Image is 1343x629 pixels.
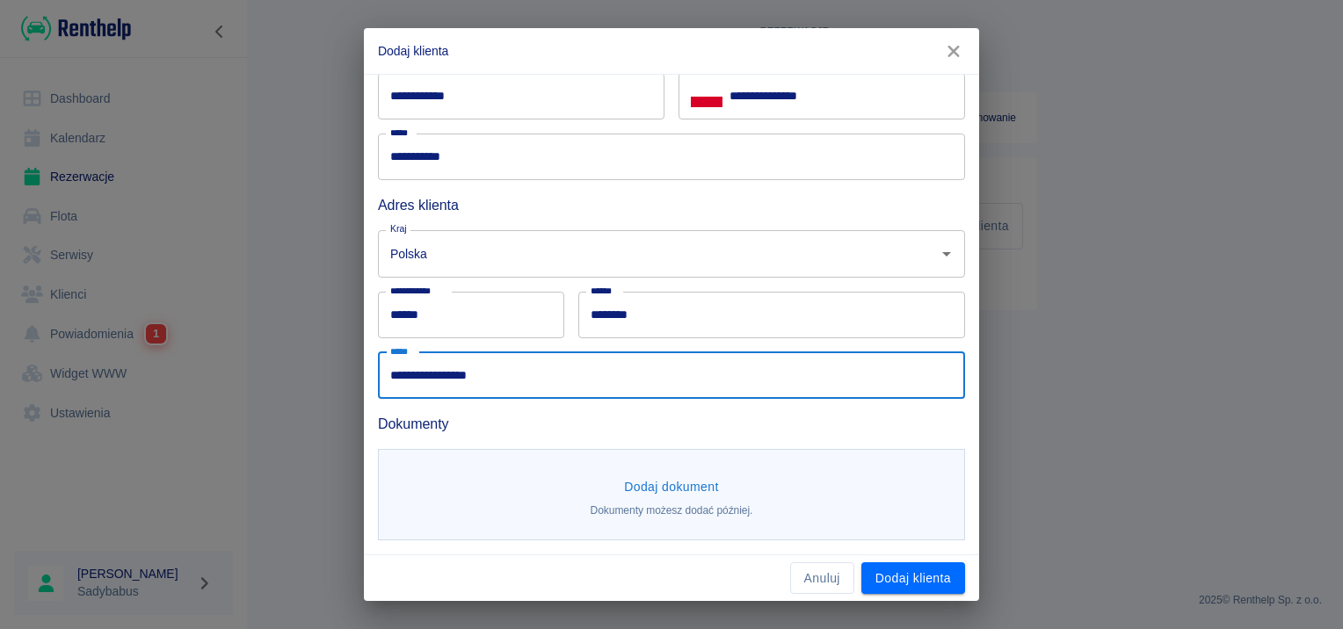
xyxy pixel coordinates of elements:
[378,413,965,435] h6: Dokumenty
[378,194,965,216] h6: Adres klienta
[790,562,854,595] button: Anuluj
[390,222,407,235] label: Kraj
[861,562,965,595] button: Dodaj klienta
[691,83,722,110] button: Select country
[934,242,959,266] button: Otwórz
[591,502,753,518] p: Dokumenty możesz dodać później.
[617,471,726,503] button: Dodaj dokument
[364,28,979,74] h2: Dodaj klienta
